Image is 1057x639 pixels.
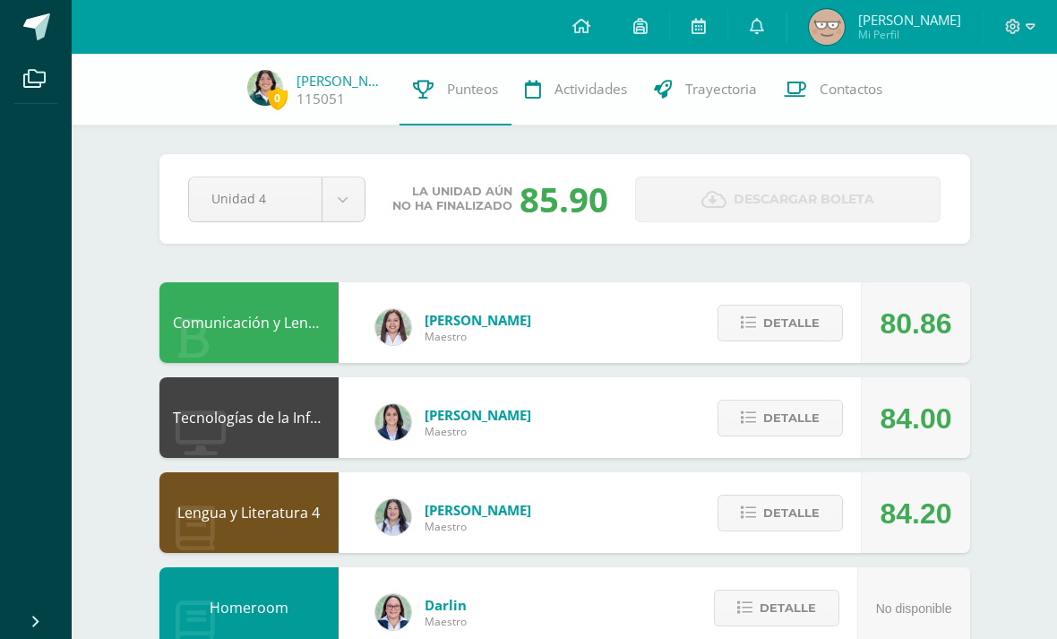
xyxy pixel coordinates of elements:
[820,80,882,99] span: Contactos
[770,54,896,125] a: Contactos
[447,80,498,99] span: Punteos
[375,594,411,630] img: 571966f00f586896050bf2f129d9ef0a.png
[375,404,411,440] img: 7489ccb779e23ff9f2c3e89c21f82ed0.png
[247,70,283,106] img: d477a1c2d131b93d112cd31d26bdb099.png
[809,9,845,45] img: 66e65aae75ac9ec1477066b33491d903.png
[763,402,820,435] span: Detalle
[425,311,531,329] span: [PERSON_NAME]
[375,309,411,345] img: acecb51a315cac2de2e3deefdb732c9f.png
[640,54,770,125] a: Trayectoria
[425,406,531,424] span: [PERSON_NAME]
[876,601,952,616] span: No disponible
[763,307,820,340] span: Detalle
[734,177,874,221] span: Descargar boleta
[718,400,843,436] button: Detalle
[425,424,531,439] span: Maestro
[425,501,531,519] span: [PERSON_NAME]
[392,185,512,213] span: La unidad aún no ha finalizado
[425,596,467,614] span: Darlin
[375,499,411,535] img: df6a3bad71d85cf97c4a6d1acf904499.png
[858,27,961,42] span: Mi Perfil
[296,72,386,90] a: [PERSON_NAME]
[159,377,339,458] div: Tecnologías de la Información y la Comunicación 4
[880,283,951,364] div: 80.86
[189,177,365,221] a: Unidad 4
[159,472,339,553] div: Lengua y Literatura 4
[425,614,467,629] span: Maestro
[511,54,640,125] a: Actividades
[159,282,339,363] div: Comunicación y Lenguaje L3 Inglés 4
[858,11,961,29] span: [PERSON_NAME]
[296,90,345,108] a: 115051
[425,329,531,344] span: Maestro
[211,177,299,220] span: Unidad 4
[268,87,288,109] span: 0
[880,378,951,459] div: 84.00
[400,54,511,125] a: Punteos
[760,592,816,625] span: Detalle
[763,497,820,530] span: Detalle
[520,176,608,222] div: 85.90
[714,590,839,626] button: Detalle
[554,80,627,99] span: Actividades
[685,80,757,99] span: Trayectoria
[425,519,531,534] span: Maestro
[718,305,843,341] button: Detalle
[718,495,843,531] button: Detalle
[880,473,951,554] div: 84.20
